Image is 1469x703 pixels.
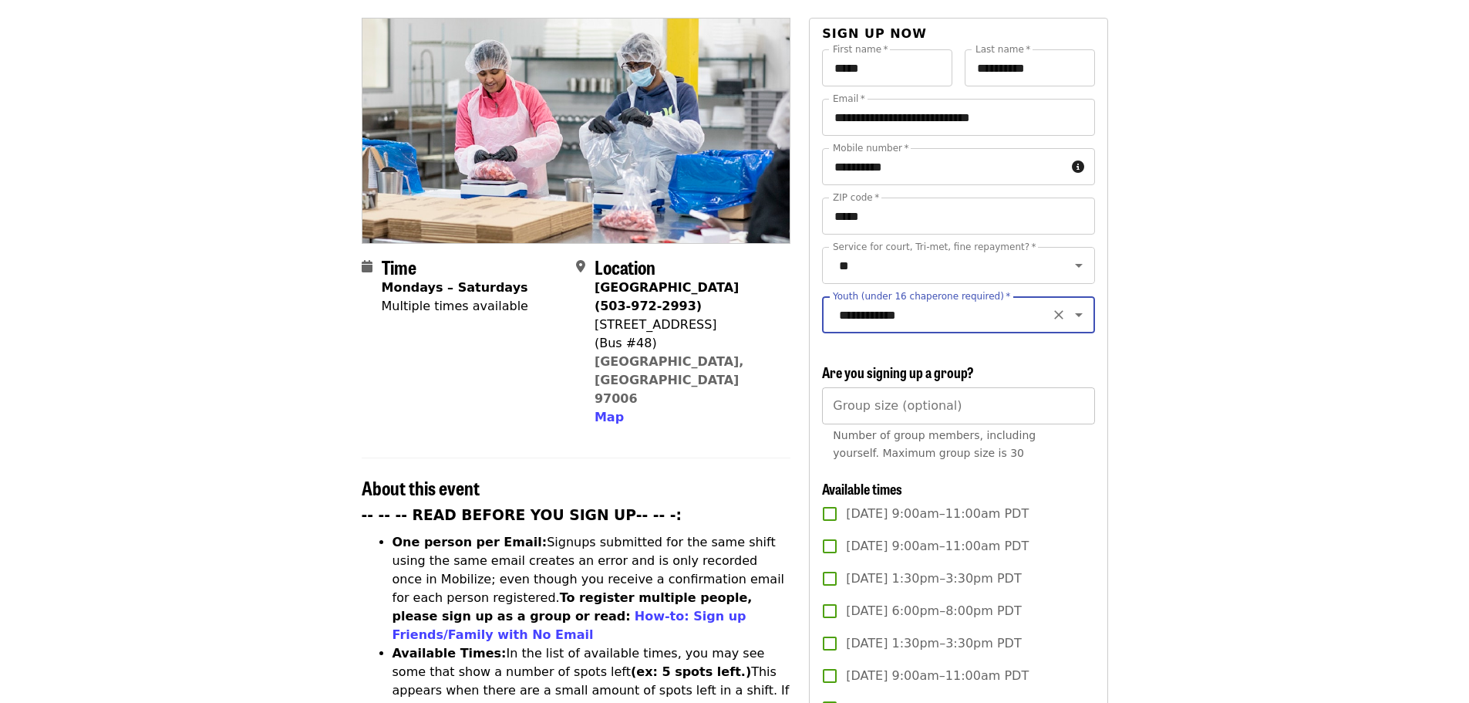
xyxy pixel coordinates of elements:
[393,535,548,549] strong: One person per Email:
[846,505,1029,523] span: [DATE] 9:00am–11:00am PDT
[833,45,888,54] label: First name
[833,193,879,202] label: ZIP code
[382,297,528,316] div: Multiple times available
[1072,160,1084,174] i: circle-info icon
[393,590,753,624] strong: To register multiple people, please sign up as a group or read:
[833,292,1010,301] label: Youth (under 16 chaperone required)
[393,646,507,661] strong: Available Times:
[362,259,372,274] i: calendar icon
[833,242,1036,252] label: Service for court, Tri-met, fine repayment?
[846,667,1029,685] span: [DATE] 9:00am–11:00am PDT
[362,19,790,242] img: Oct/Nov/Dec - Beaverton: Repack/Sort (age 10+) organized by Oregon Food Bank
[822,478,902,499] span: Available times
[822,26,927,41] span: Sign up now
[833,429,1036,459] span: Number of group members, including yourself. Maximum group size is 30
[822,99,1094,136] input: Email
[576,259,585,274] i: map-marker-alt icon
[846,569,1021,588] span: [DATE] 1:30pm–3:30pm PDT
[595,410,624,424] span: Map
[595,253,655,280] span: Location
[846,602,1021,620] span: [DATE] 6:00pm–8:00pm PDT
[382,253,416,280] span: Time
[595,408,624,427] button: Map
[965,49,1095,86] input: Last name
[975,45,1030,54] label: Last name
[595,354,744,406] a: [GEOGRAPHIC_DATA], [GEOGRAPHIC_DATA] 97006
[362,474,480,501] span: About this event
[1068,304,1090,326] button: Open
[362,507,682,523] strong: -- -- -- READ BEFORE YOU SIGN UP-- -- -:
[846,634,1021,653] span: [DATE] 1:30pm–3:30pm PDT
[595,316,778,334] div: [STREET_ADDRESS]
[393,533,791,644] li: Signups submitted for the same shift using the same email creates an error and is only recorded o...
[1048,304,1070,326] button: Clear
[846,537,1029,556] span: [DATE] 9:00am–11:00am PDT
[631,664,751,679] strong: (ex: 5 spots left.)
[1068,255,1090,276] button: Open
[822,362,974,382] span: Are you signing up a group?
[595,280,739,313] strong: [GEOGRAPHIC_DATA] (503-972-2993)
[393,609,746,642] a: How-to: Sign up Friends/Family with No Email
[595,334,778,353] div: (Bus #48)
[382,280,528,295] strong: Mondays – Saturdays
[822,387,1094,424] input: [object Object]
[822,49,952,86] input: First name
[822,148,1065,185] input: Mobile number
[822,198,1094,235] input: ZIP code
[833,144,908,153] label: Mobile number
[833,94,865,103] label: Email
